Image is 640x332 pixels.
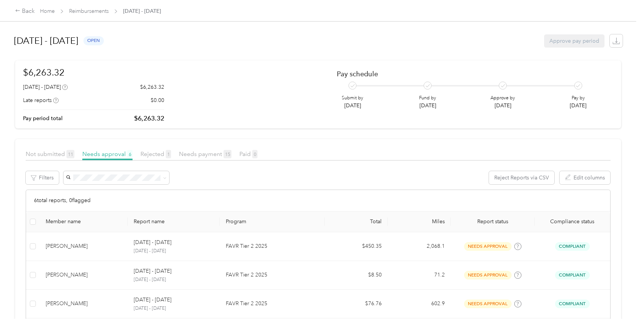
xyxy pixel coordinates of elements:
p: $0.00 [151,96,164,104]
p: Approve by [490,95,515,102]
div: [PERSON_NAME] [46,242,122,250]
td: 2,068.1 [388,232,451,261]
div: [PERSON_NAME] [46,300,122,308]
button: Reject Reports via CSV [489,171,554,184]
span: Report status [457,218,529,225]
p: [DATE] [342,102,363,110]
a: Reimbursements [69,8,109,14]
span: Compliant [555,242,590,251]
span: Needs approval [82,150,133,158]
span: 11 [66,150,74,158]
p: FAVR Tier 2 2025 [226,242,319,250]
span: 1 [166,150,171,158]
p: [DATE] - [DATE] [134,267,171,275]
span: Rejected [140,150,171,158]
div: Miles [394,218,445,225]
p: [DATE] - [DATE] [134,296,171,304]
td: $450.35 [325,232,388,261]
td: $8.50 [325,261,388,290]
th: Program [220,212,325,232]
p: FAVR Tier 2 2025 [226,271,319,279]
div: [PERSON_NAME] [46,271,122,279]
h2: Pay schedule [337,70,600,78]
td: 602.9 [388,290,451,318]
button: Filters [26,171,59,184]
th: Report name [128,212,220,232]
span: Compliance status [541,218,604,225]
span: open [83,36,104,45]
span: Compliant [555,271,590,279]
div: [DATE] - [DATE] [23,83,68,91]
p: [DATE] [490,102,515,110]
p: [DATE] - [DATE] [134,248,214,255]
span: Paid [239,150,258,158]
span: needs approval [464,242,512,251]
p: $6,263.32 [140,83,164,91]
td: FAVR Tier 2 2025 [220,290,325,318]
span: 15 [224,150,231,158]
p: Pay by [570,95,586,102]
h1: $6,263.32 [23,66,164,79]
td: FAVR Tier 2 2025 [220,232,325,261]
div: Late reports [23,96,59,104]
span: 6 [127,150,133,158]
p: [DATE] [419,102,436,110]
a: Home [40,8,55,14]
span: Not submitted [26,150,74,158]
iframe: Everlance-gr Chat Button Frame [598,290,640,332]
div: Member name [46,218,122,225]
button: Edit columns [560,171,610,184]
div: Back [15,7,35,16]
p: [DATE] - [DATE] [134,276,214,283]
div: Total [331,218,382,225]
p: Pay period total [23,114,63,122]
span: needs approval [464,271,512,279]
p: [DATE] - [DATE] [134,305,214,312]
span: Compliant [555,300,590,308]
p: [DATE] - [DATE] [134,238,171,247]
td: FAVR Tier 2 2025 [220,261,325,290]
span: 0 [252,150,258,158]
p: Fund by [419,95,436,102]
p: [DATE] [570,102,586,110]
p: Submit by [342,95,363,102]
span: Needs payment [179,150,231,158]
span: needs approval [464,300,512,308]
div: 6 total reports, 0 flagged [26,190,610,212]
td: $76.76 [325,290,388,318]
th: Member name [40,212,128,232]
h1: [DATE] - [DATE] [14,32,78,50]
span: [DATE] - [DATE] [123,7,161,15]
p: FAVR Tier 2 2025 [226,300,319,308]
p: $6,263.32 [134,114,164,123]
td: 71.2 [388,261,451,290]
